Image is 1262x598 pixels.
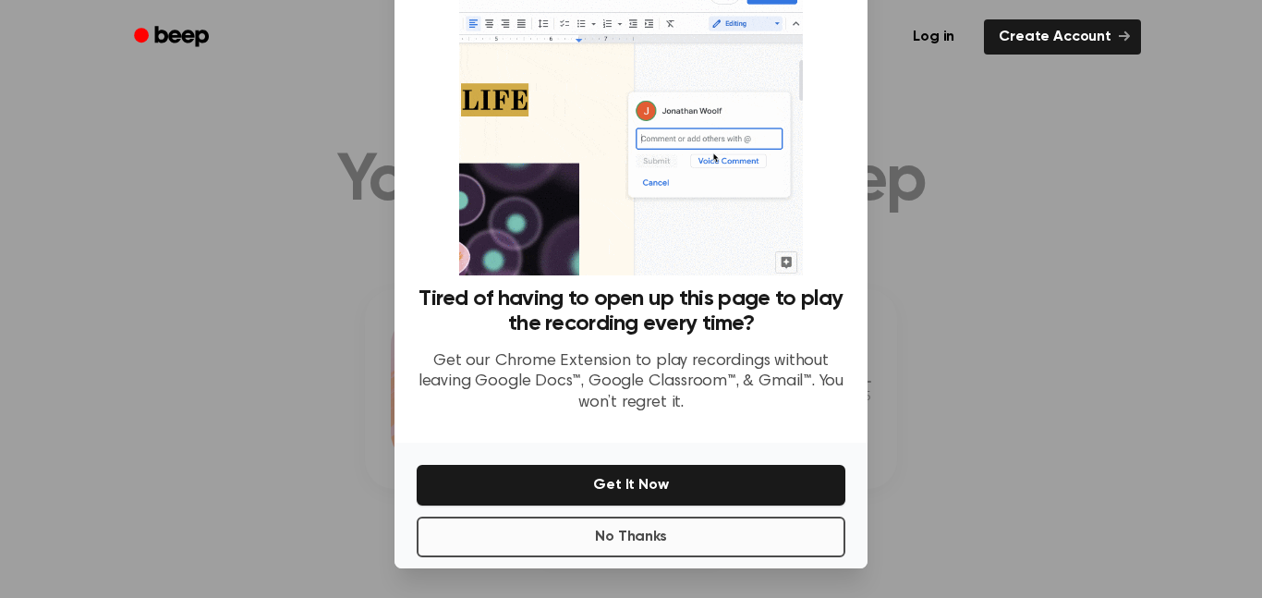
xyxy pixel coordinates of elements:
a: Create Account [984,19,1141,55]
a: Log in [894,16,973,58]
button: Get It Now [417,465,845,506]
h3: Tired of having to open up this page to play the recording every time? [417,287,845,336]
button: No Thanks [417,517,845,557]
p: Get our Chrome Extension to play recordings without leaving Google Docs™, Google Classroom™, & Gm... [417,351,845,414]
a: Beep [121,19,225,55]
